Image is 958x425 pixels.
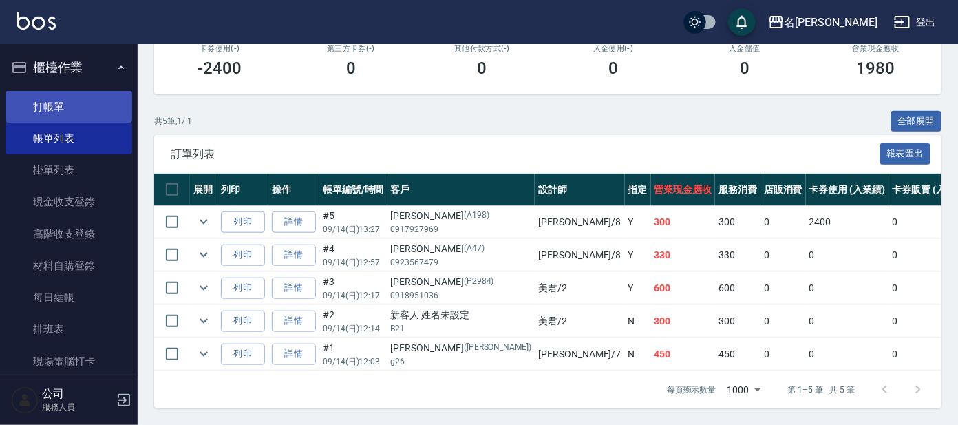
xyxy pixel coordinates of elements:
p: 09/14 (日) 12:14 [323,322,384,335]
h2: 營業現金應收 [827,44,925,53]
a: 詳情 [272,245,316,266]
div: [PERSON_NAME] [391,341,532,355]
h2: 其他付款方式(-) [433,44,531,53]
p: 09/14 (日) 12:03 [323,355,384,368]
td: Y [625,239,651,271]
a: 打帳單 [6,91,132,123]
p: 共 5 筆, 1 / 1 [154,115,192,127]
td: [PERSON_NAME] /8 [535,206,624,238]
th: 營業現金應收 [651,174,716,206]
td: [PERSON_NAME] /7 [535,338,624,371]
h3: 0 [740,59,749,78]
a: 每日結帳 [6,282,132,313]
td: 600 [715,272,760,304]
td: 0 [760,338,806,371]
a: 掛單列表 [6,154,132,186]
td: 330 [715,239,760,271]
button: 列印 [221,211,265,233]
td: Y [625,272,651,304]
td: 300 [715,305,760,338]
th: 列印 [217,174,268,206]
td: Y [625,206,651,238]
button: 登出 [888,10,941,35]
p: ([PERSON_NAME]) [464,341,531,355]
p: 09/14 (日) 12:17 [323,289,384,302]
button: expand row [193,344,214,364]
a: 帳單列表 [6,123,132,154]
th: 服務消費 [715,174,760,206]
h3: 0 [608,59,618,78]
h3: 0 [346,59,356,78]
td: 0 [760,239,806,271]
h3: 1980 [857,59,895,78]
button: 列印 [221,278,265,299]
div: [PERSON_NAME] [391,209,532,223]
a: 現場電腦打卡 [6,346,132,377]
td: #5 [319,206,387,238]
p: 09/14 (日) 12:57 [323,256,384,269]
a: 高階收支登錄 [6,218,132,250]
p: 0918951036 [391,289,532,302]
td: 600 [651,272,716,304]
div: 1000 [722,371,766,408]
h2: 卡券使用(-) [171,44,269,53]
button: expand row [193,245,214,265]
img: Logo [17,12,56,30]
p: 第 1–5 筆 共 5 筆 [788,384,855,396]
span: 訂單列表 [171,147,880,161]
td: 450 [715,338,760,371]
button: 列印 [221,245,265,266]
button: expand row [193,311,214,331]
td: 450 [651,338,716,371]
td: 330 [651,239,716,271]
td: N [625,305,651,338]
th: 指定 [625,174,651,206]
p: g26 [391,355,532,368]
button: expand row [193,278,214,298]
a: 材料自購登錄 [6,250,132,282]
td: 0 [760,305,806,338]
p: (A198) [464,209,489,223]
th: 展開 [190,174,217,206]
button: 列印 [221,344,265,365]
td: 0 [806,305,889,338]
button: 列印 [221,311,265,332]
td: #4 [319,239,387,271]
h3: -2400 [198,59,242,78]
td: 0 [806,338,889,371]
p: 服務人員 [42,401,112,413]
h2: 第三方卡券(-) [302,44,401,53]
a: 詳情 [272,211,316,233]
div: [PERSON_NAME] [391,275,532,289]
p: 0917927969 [391,223,532,236]
p: (P2984) [464,275,494,289]
button: 名[PERSON_NAME] [763,8,883,37]
a: 現金收支登錄 [6,186,132,218]
h2: 入金儲值 [696,44,794,53]
button: 報表匯出 [880,143,931,165]
td: #3 [319,272,387,304]
td: #2 [319,305,387,338]
th: 設計師 [535,174,624,206]
th: 卡券使用 (入業績) [806,174,889,206]
td: 300 [715,206,760,238]
img: Person [11,386,39,414]
td: N [625,338,651,371]
td: 300 [651,206,716,238]
p: 0923567479 [391,256,532,269]
p: B21 [391,322,532,335]
td: 2400 [806,206,889,238]
p: (A47) [464,242,485,256]
button: 全部展開 [891,111,942,132]
th: 操作 [268,174,319,206]
p: 09/14 (日) 13:27 [323,223,384,236]
td: 0 [806,239,889,271]
a: 詳情 [272,311,316,332]
td: 美君 /2 [535,305,624,338]
div: 新客人 姓名未設定 [391,308,532,322]
th: 帳單編號/時間 [319,174,387,206]
div: 名[PERSON_NAME] [785,14,877,31]
a: 詳情 [272,344,316,365]
button: save [728,8,756,36]
th: 店販消費 [760,174,806,206]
